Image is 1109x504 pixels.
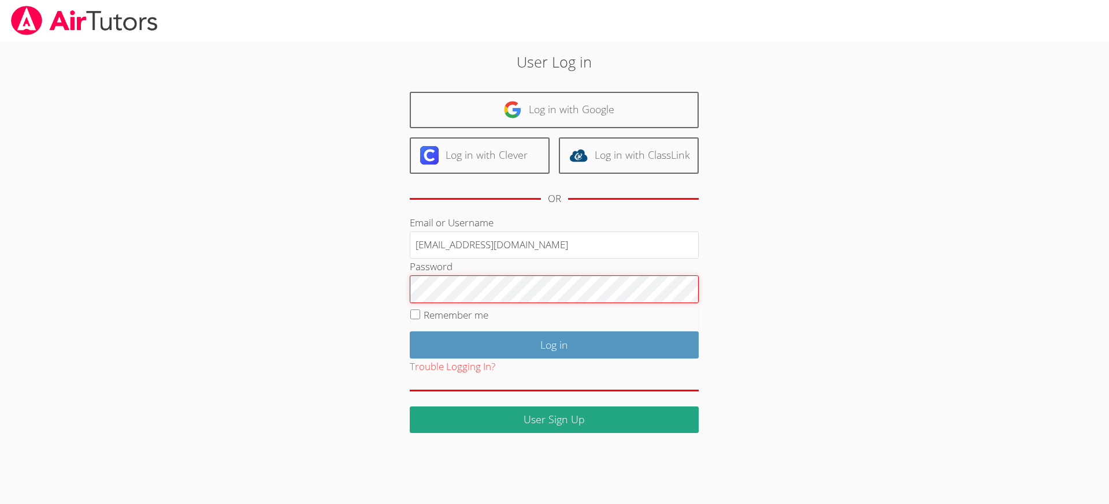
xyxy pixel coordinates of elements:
[410,216,494,229] label: Email or Username
[569,146,588,165] img: classlink-logo-d6bb404cc1216ec64c9a2012d9dc4662098be43eaf13dc465df04b49fa7ab582.svg
[410,260,452,273] label: Password
[10,6,159,35] img: airtutors_banner-c4298cdbf04f3fff15de1276eac7730deb9818008684d7c2e4769d2f7ddbe033.png
[410,406,699,434] a: User Sign Up
[410,92,699,128] a: Log in with Google
[255,51,854,73] h2: User Log in
[559,137,699,174] a: Log in with ClassLink
[410,137,550,174] a: Log in with Clever
[424,308,488,322] label: Remember me
[420,146,439,165] img: clever-logo-6eab21bc6e7a338710f1a6ff85c0baf02591cd810cc4098c63d3a4b26e2feb20.svg
[548,191,561,207] div: OR
[410,331,699,359] input: Log in
[503,100,522,119] img: google-logo-50288ca7cdecda66e5e0955fdab243c47b7ad437acaf1139b6f446037453330a.svg
[410,359,495,375] button: Trouble Logging In?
